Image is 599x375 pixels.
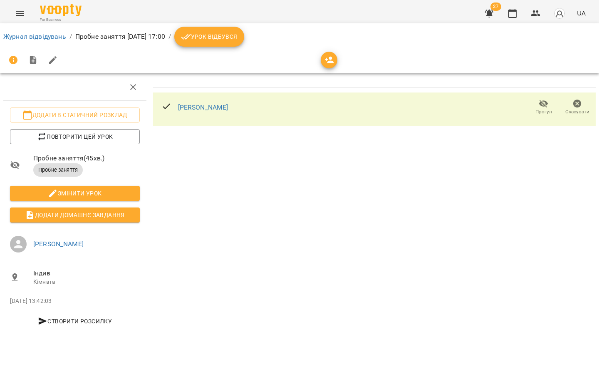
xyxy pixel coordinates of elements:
button: Змінити урок [10,186,140,201]
span: 27 [490,2,501,11]
button: Урок відбувся [174,27,244,47]
a: [PERSON_NAME] [33,240,84,248]
span: Пробне заняття [33,166,83,174]
p: [DATE] 13:42:03 [10,297,140,305]
span: Пробне заняття ( 45 хв. ) [33,153,140,163]
span: Додати в статичний розклад [17,110,133,120]
img: Voopty Logo [40,4,82,16]
span: Індив [33,268,140,278]
span: Повторити цей урок [17,132,133,142]
span: Прогул [535,108,552,115]
button: Створити розсилку [10,314,140,329]
span: UA [577,9,586,17]
a: Журнал відвідувань [3,32,66,40]
span: For Business [40,17,82,22]
a: [PERSON_NAME] [178,103,228,111]
button: Додати в статичний розклад [10,107,140,122]
img: avatar_s.png [554,7,565,19]
p: Пробне заняття [DATE] 17:00 [75,32,165,42]
button: Menu [10,3,30,23]
span: Скасувати [565,108,589,115]
button: Прогул [527,96,560,119]
span: Урок відбувся [181,32,238,42]
nav: breadcrumb [3,27,596,47]
span: Змінити урок [17,188,133,198]
button: Скасувати [560,96,594,119]
span: Додати домашнє завдання [17,210,133,220]
span: Створити розсилку [13,316,136,326]
button: Повторити цей урок [10,129,140,144]
li: / [168,32,171,42]
li: / [69,32,72,42]
button: UA [574,5,589,21]
button: Додати домашнє завдання [10,207,140,222]
p: Кімната [33,278,140,286]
